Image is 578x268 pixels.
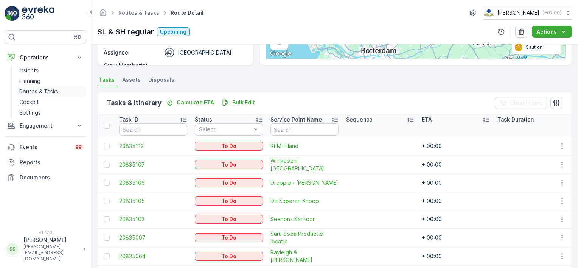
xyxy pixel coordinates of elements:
p: [PERSON_NAME][EMAIL_ADDRESS][DOMAIN_NAME] [23,244,79,262]
span: De Koperen Knoop [270,197,339,205]
button: To Do [195,178,263,187]
p: Operations [20,54,71,61]
a: 20835105 [119,197,187,205]
span: Wijnkoperij [GEOGRAPHIC_DATA] [270,157,339,172]
p: Task Duration [497,116,534,123]
button: Operations [5,50,86,65]
a: Settings [16,108,86,118]
span: 20835112 [119,142,187,150]
p: [PERSON_NAME] [23,236,79,244]
p: SL & SH regular [97,26,154,37]
td: + 00:00 [418,210,494,228]
p: Routes & Tasks [19,88,58,95]
a: REM-Eiland [270,142,339,150]
p: To Do [221,252,236,260]
span: Route Detail [169,9,205,17]
div: Toggle Row Selected [104,162,110,168]
a: Reports [5,155,86,170]
input: Search [119,123,187,136]
p: ( +02:00 ) [542,10,561,16]
p: 99 [76,144,82,150]
a: 20835097 [119,234,187,242]
a: Homepage [99,11,107,18]
span: Seenons Kantoor [270,215,339,223]
input: Search [270,123,339,136]
span: Tasks [99,76,115,84]
p: Tasks & Itinerary [107,98,162,108]
button: Calculate ETA [163,98,217,107]
a: Cockpit [16,97,86,108]
a: 20835107 [119,161,187,168]
p: Upcoming [160,28,186,36]
div: SS [6,243,19,255]
td: + 00:00 [418,174,494,192]
p: Service Point Name [270,116,322,123]
td: + 00:00 [418,228,494,247]
p: Crew Member(s) [104,62,159,69]
button: To Do [195,252,263,261]
button: Bulk Edit [219,98,258,107]
p: Actions [536,28,557,36]
p: [GEOGRAPHIC_DATA] [178,49,232,56]
span: Assets [122,76,141,84]
img: Google [268,49,293,59]
div: Toggle Row Selected [104,253,110,259]
button: [PERSON_NAME](+02:00) [483,6,572,20]
img: basis-logo_rgb2x.png [483,9,494,17]
div: Toggle Row Selected [104,235,110,241]
span: Rayleigh & [PERSON_NAME] [270,249,339,264]
td: + 00:00 [418,137,494,155]
a: Rayleigh & Ramsay [270,249,339,264]
a: Open this area in Google Maps (opens a new window) [268,49,293,59]
button: To Do [195,160,263,169]
p: Status [195,116,212,123]
p: Sequence [346,116,373,123]
p: Calculate ETA [177,99,214,106]
a: 20835102 [119,215,187,223]
span: v 1.47.3 [5,230,86,235]
p: [PERSON_NAME] [497,9,539,17]
div: Toggle Row Selected [104,180,110,186]
a: Droppie - van Limburg Stirumstraat [270,179,339,187]
p: Clear Filters [510,99,543,107]
a: Planning [16,76,86,86]
button: To Do [195,142,263,151]
p: ETA [422,116,432,123]
p: To Do [221,142,236,150]
p: To Do [221,234,236,242]
button: Clear Filters [495,97,547,109]
span: Disposals [148,76,174,84]
td: + 00:00 [418,155,494,174]
p: Insights [19,67,39,74]
p: - [162,62,245,69]
td: + 00:00 [418,192,494,210]
span: Saru Soda Productie locatie [270,230,339,245]
p: Settings [19,109,41,117]
div: Toggle Row Selected [104,143,110,149]
p: Caution [525,44,542,50]
a: Routes & Tasks [118,9,159,16]
a: Wijnkoperij Europa [270,157,339,172]
td: + 00:00 [418,247,494,265]
a: Insights [16,65,86,76]
a: Events99 [5,140,86,155]
img: logo_light-DOdMpM7g.png [22,6,54,21]
p: Select [199,126,251,133]
span: Droppie - [PERSON_NAME] [270,179,339,187]
button: Actions [532,26,572,38]
p: Task ID [119,116,138,123]
p: To Do [221,161,236,168]
div: Toggle Row Selected [104,198,110,204]
a: 20835106 [119,179,187,187]
p: Assignee [104,49,128,56]
button: To Do [195,196,263,206]
button: To Do [195,233,263,242]
a: 20835064 [119,252,187,260]
button: Engagement [5,118,86,133]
